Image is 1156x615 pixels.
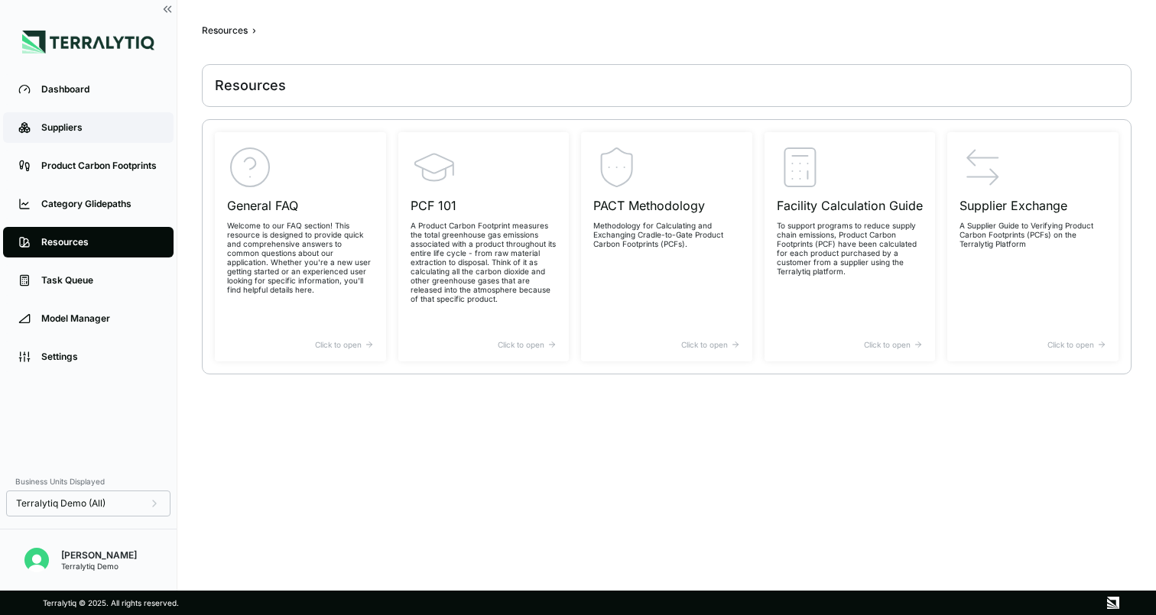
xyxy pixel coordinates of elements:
span: › [252,24,256,37]
div: Terralytiq Demo [61,562,137,571]
p: To support programs to reduce supply chain emissions, Product Carbon Footprints (PCF) have been c... [777,221,924,276]
h3: Facility Calculation Guide [777,196,924,215]
div: Click to open [411,340,557,349]
h3: PACT Methodology [593,196,740,215]
h3: PCF 101 [411,196,557,215]
a: Facility Calculation GuideTo support programs to reduce supply chain emissions, Product Carbon Fo... [765,132,936,361]
div: Settings [41,351,158,363]
div: Resources [202,24,248,37]
h3: General FAQ [227,196,374,215]
div: Category Glidepaths [41,198,158,210]
img: Logo [22,31,154,53]
div: Resources [215,76,286,95]
div: Suppliers [41,121,158,134]
button: Open user button [18,542,55,578]
div: Click to open [777,340,924,349]
div: Product Carbon Footprints [41,160,158,172]
div: Dashboard [41,83,158,95]
h3: Supplier Exchange [960,196,1106,215]
span: Terralytiq Demo (All) [16,497,106,510]
p: Welcome to our FAQ section! This resource is designed to provide quick and comprehensive answers ... [227,221,374,294]
p: Methodology for Calculating and Exchanging Cradle-to-Gate Product Carbon Footprints (PCFs). [593,221,740,248]
p: A Product Carbon Footprint measures the total greenhouse gas emissions associated with a product ... [411,221,557,303]
div: Click to open [593,340,740,349]
div: Model Manager [41,312,158,325]
div: Click to open [960,340,1106,349]
div: Task Queue [41,274,158,286]
div: Resources [41,236,158,248]
div: Click to open [227,340,374,349]
a: PCF 101A Product Carbon Footprint measures the total greenhouse gas emissions associated with a p... [398,132,570,361]
p: A Supplier Guide to Verifying Product Carbon Footprints (PCFs) on the Terralytig Platform [960,221,1106,248]
div: Business Units Displayed [6,472,170,490]
a: Supplier ExchangeA Supplier Guide to Verifying Product Carbon Footprints (PCFs) on the Terralytig... [947,132,1119,361]
a: General FAQWelcome to our FAQ section! This resource is designed to provide quick and comprehensi... [215,132,386,361]
img: Alex Pfeiffer [24,548,49,572]
div: [PERSON_NAME] [61,549,137,562]
a: PACT MethodologyMethodology for Calculating and Exchanging Cradle-to-Gate Product Carbon Footprin... [581,132,752,361]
